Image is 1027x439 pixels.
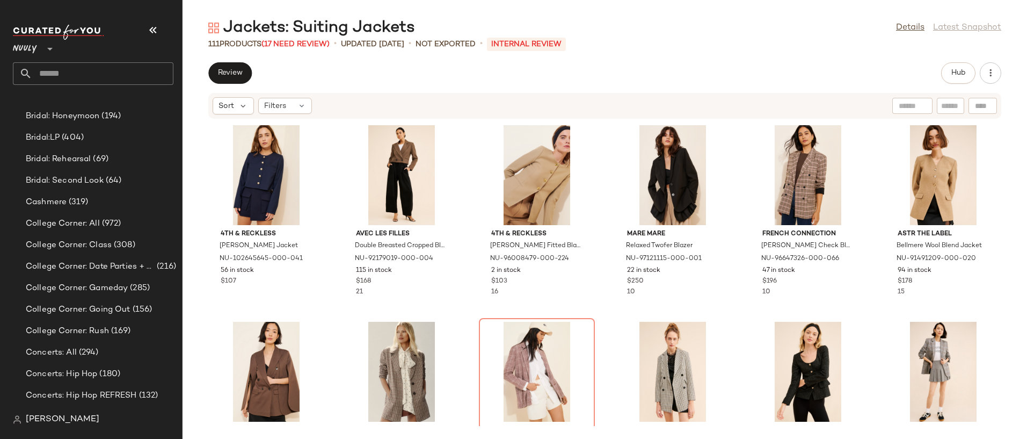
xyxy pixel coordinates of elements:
[221,229,312,239] span: 4th & Reckless
[356,289,363,296] span: 21
[208,62,252,84] button: Review
[898,289,905,296] span: 15
[356,266,392,276] span: 115 in stock
[761,241,853,251] span: [PERSON_NAME] Check Blazer
[13,37,37,56] span: Nuuly
[490,254,569,264] span: NU-96008479-000-224
[220,241,298,251] span: [PERSON_NAME] Jacket
[761,254,839,264] span: NU-96647326-000-066
[91,153,108,165] span: (69)
[26,368,97,380] span: Concerts: Hip Hop
[104,175,122,187] span: (64)
[221,266,254,276] span: 56 in stock
[762,266,795,276] span: 47 in stock
[490,241,581,251] span: [PERSON_NAME] Fitted Blazer
[212,322,321,422] img: 97119655_220_b
[754,322,862,422] img: 92303965_001_b
[627,229,718,239] span: Mare Mare
[264,100,286,112] span: Filters
[26,282,128,294] span: College Corner: Gameday
[77,347,99,359] span: (294)
[897,241,982,251] span: Bellmere Wool Blend Jacket
[627,289,635,296] span: 10
[896,21,924,34] a: Details
[221,277,236,286] span: $107
[762,289,770,296] span: 10
[26,175,104,187] span: Bridal: Second Look
[416,39,476,50] p: Not Exported
[128,282,150,294] span: (285)
[26,132,60,144] span: Bridal:LP
[109,325,131,337] span: (169)
[898,277,912,286] span: $178
[347,322,456,422] img: 4115402250111_061_b
[26,325,109,337] span: College Corner: Rush
[13,415,21,424] img: svg%3e
[941,62,975,84] button: Hub
[889,322,997,422] img: 91831867_004_b
[26,110,99,123] span: Bridal: Honeymoon
[341,39,404,50] p: updated [DATE]
[356,229,447,239] span: Avec Les Filles
[355,254,433,264] span: NU-92179019-000-004
[208,39,330,50] div: Products
[355,241,446,251] span: Double Breasted Cropped Blazer
[67,196,88,208] span: (319)
[754,125,862,225] img: 96647326_066_b
[491,229,582,239] span: 4th & Reckless
[483,322,591,422] img: 4115650590056_029_b25
[26,347,77,359] span: Concerts: All
[626,254,702,264] span: NU-97121115-000-001
[212,125,321,225] img: 102645645_041_b
[26,261,155,273] span: College Corner: Date Parties + Formals
[60,132,84,144] span: (404)
[618,322,727,422] img: 65757296_000_b4
[898,229,989,239] span: ASTR The Label
[487,38,566,51] p: INTERNAL REVIEW
[261,40,330,48] span: (17 Need Review)
[356,277,371,286] span: $168
[26,304,130,316] span: College Corner: Going Out
[112,239,135,251] span: (308)
[208,40,220,48] span: 111
[26,239,112,251] span: College Corner: Class
[627,277,644,286] span: $250
[334,38,337,51] span: •
[99,110,121,123] span: (194)
[951,69,966,77] span: Hub
[762,277,777,286] span: $196
[491,277,507,286] span: $103
[26,196,67,208] span: Cashmere
[13,25,104,40] img: cfy_white_logo.C9jOOHJF.svg
[889,125,997,225] img: 91491209_020_b
[409,38,411,51] span: •
[898,266,931,276] span: 94 in stock
[897,254,976,264] span: NU-91491209-000-020
[626,241,693,251] span: Relaxed Twofer Blazer
[26,153,91,165] span: Bridal: Rehearsal
[220,254,303,264] span: NU-102645645-000-041
[347,125,456,225] img: 92179019_004_b
[97,368,120,380] span: (180)
[491,266,521,276] span: 2 in stock
[217,69,243,77] span: Review
[208,23,219,33] img: svg%3e
[137,390,158,402] span: (132)
[26,390,137,402] span: Concerts: Hip Hop REFRESH
[26,413,99,426] span: [PERSON_NAME]
[218,100,234,112] span: Sort
[762,229,854,239] span: French Connection
[208,17,415,39] div: Jackets: Suiting Jackets
[491,289,498,296] span: 16
[130,304,152,316] span: (156)
[480,38,483,51] span: •
[627,266,660,276] span: 22 in stock
[155,261,176,273] span: (216)
[483,125,591,225] img: 96008479_224_b
[618,125,727,225] img: 97121115_001_b
[26,218,100,230] span: College Corner: All
[100,218,121,230] span: (972)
